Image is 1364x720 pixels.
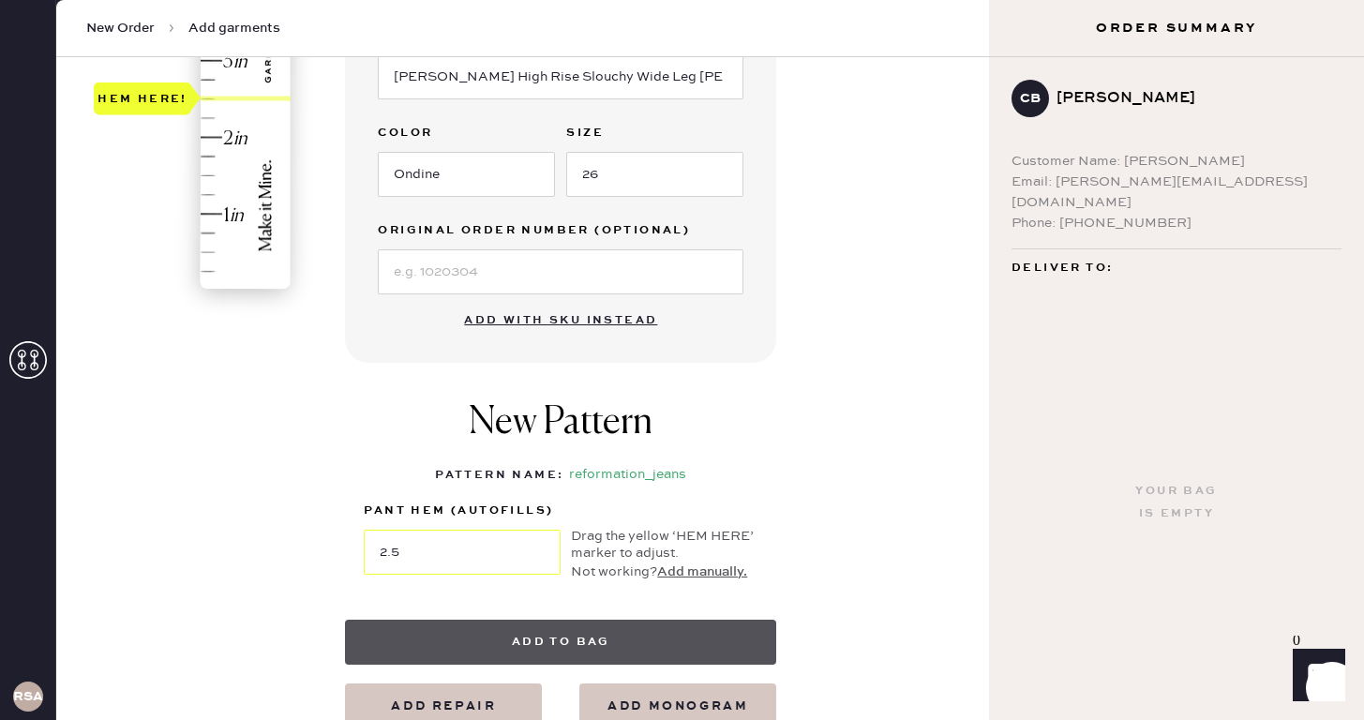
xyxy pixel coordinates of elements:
[566,122,743,144] label: Size
[1012,172,1342,213] div: Email: [PERSON_NAME][EMAIL_ADDRESS][DOMAIN_NAME]
[453,302,668,339] button: Add with SKU instead
[566,152,743,197] input: e.g. 30R
[378,249,743,294] input: e.g. 1020304
[188,19,280,37] span: Add garments
[569,464,686,487] div: reformation_jeans
[469,400,652,464] h1: New Pattern
[378,54,743,99] input: e.g. Daisy 2 Pocket
[86,19,155,37] span: New Order
[435,464,563,487] div: Pattern Name :
[1012,257,1113,279] span: Deliver to:
[13,690,43,703] h3: RSA
[571,528,757,562] div: Drag the yellow ‘HEM HERE’ marker to adjust.
[345,620,776,665] button: Add to bag
[364,500,561,522] label: pant hem (autofills)
[97,87,187,110] div: Hem here!
[1012,151,1342,172] div: Customer Name: [PERSON_NAME]
[657,562,747,582] button: Add manually.
[1012,279,1342,351] div: [STREET_ADDRESS] #307 [GEOGRAPHIC_DATA] , NY 11205
[378,152,555,197] input: e.g. Navy
[571,562,757,582] div: Not working?
[1020,92,1041,105] h3: CB
[378,219,743,242] label: Original Order Number (Optional)
[1057,87,1327,110] div: [PERSON_NAME]
[1275,636,1356,716] iframe: Front Chat
[1012,213,1342,233] div: Phone: [PHONE_NUMBER]
[1135,480,1217,525] div: Your bag is empty
[364,530,561,575] input: Move the yellow marker!
[378,122,555,144] label: Color
[989,19,1364,37] h3: Order Summary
